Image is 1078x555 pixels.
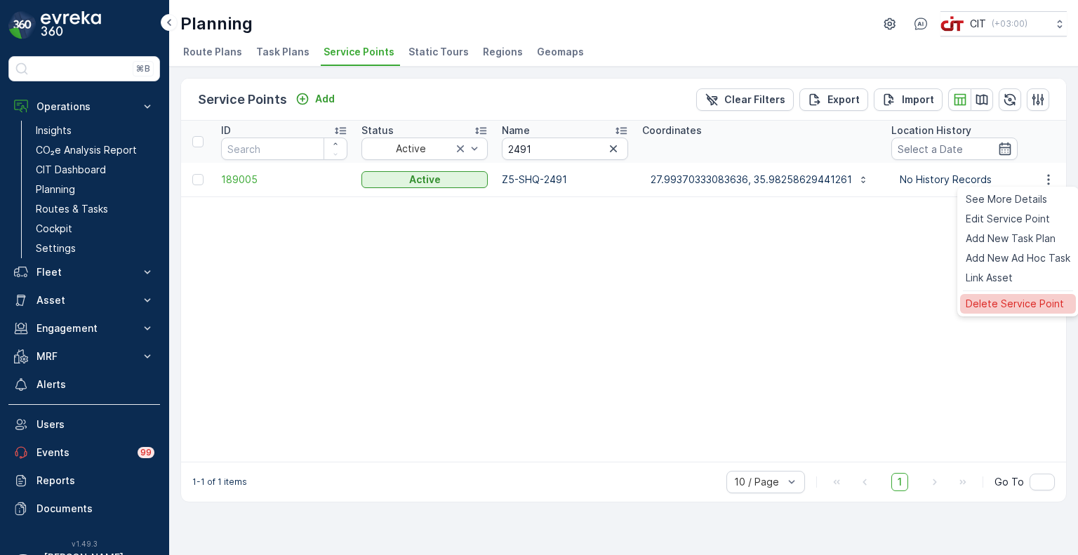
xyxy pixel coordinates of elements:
p: Status [361,123,394,138]
p: CO₂e Analysis Report [36,143,137,157]
span: Edit Service Point [966,212,1050,226]
p: MRF [36,349,132,363]
a: Alerts [8,370,160,399]
button: Add [290,91,340,107]
p: Cockpit [36,222,72,236]
p: Add [315,92,335,106]
a: Insights [30,121,160,140]
p: CIT Dashboard [36,163,106,177]
a: See More Details [960,189,1076,209]
a: 189005 [221,173,347,187]
img: logo [8,11,36,39]
a: CIT Dashboard [30,160,160,180]
a: Planning [30,180,160,199]
button: MRF [8,342,160,370]
p: Name [502,123,530,138]
input: Search [502,138,628,160]
p: Reports [36,474,154,488]
p: Planning [36,182,75,196]
span: Regions [483,45,523,59]
p: Clear Filters [724,93,785,107]
span: Geomaps [537,45,584,59]
p: Location History [891,123,971,138]
span: Add New Ad Hoc Task [966,251,1070,265]
span: Add New Task Plan [966,232,1056,246]
a: Edit Service Point [960,209,1076,229]
button: Import [874,88,943,111]
button: Engagement [8,314,160,342]
p: Routes & Tasks [36,202,108,216]
button: Asset [8,286,160,314]
button: Clear Filters [696,88,794,111]
a: Reports [8,467,160,495]
div: Toggle Row Selected [192,174,204,185]
p: Documents [36,502,154,516]
button: Fleet [8,258,160,286]
span: Link Asset [966,271,1013,285]
span: Delete Service Point [966,297,1064,311]
span: Static Tours [408,45,469,59]
a: Events99 [8,439,160,467]
a: Documents [8,495,160,523]
p: Asset [36,293,132,307]
p: Insights [36,123,72,138]
p: Operations [36,100,132,114]
p: Active [409,173,441,187]
p: Coordinates [642,123,702,138]
p: Users [36,417,154,432]
p: 27.99370333083636, 35.98258629441261 [651,173,852,187]
span: Route Plans [183,45,242,59]
p: Planning [180,13,253,35]
button: Export [799,88,868,111]
p: Events [36,446,129,460]
button: CIT(+03:00) [940,11,1067,36]
span: See More Details [966,192,1047,206]
a: CO₂e Analysis Report [30,140,160,160]
p: Engagement [36,321,132,335]
input: Search [221,138,347,160]
p: Service Points [198,90,287,109]
a: Routes & Tasks [30,199,160,219]
span: v 1.49.3 [8,540,160,548]
p: CIT [970,17,986,31]
a: Add New Task Plan [960,229,1076,248]
button: Operations [8,93,160,121]
td: Z5-SHQ-2491 [495,163,635,196]
p: 99 [140,446,152,458]
button: 27.99370333083636, 35.98258629441261 [642,168,877,191]
span: Go To [994,475,1024,489]
a: Add New Ad Hoc Task [960,248,1076,268]
input: Select a Date [891,138,1018,160]
p: ⌘B [136,63,150,74]
button: Active [361,171,488,188]
span: Service Points [324,45,394,59]
p: No History Records [900,173,1009,187]
span: Task Plans [256,45,310,59]
span: 1 [891,473,908,491]
p: ( +03:00 ) [992,18,1027,29]
p: Export [827,93,860,107]
img: cit-logo_pOk6rL0.png [940,16,964,32]
p: Settings [36,241,76,255]
img: logo_dark-DEwI_e13.png [41,11,101,39]
a: Settings [30,239,160,258]
p: Fleet [36,265,132,279]
a: Users [8,410,160,439]
p: Alerts [36,377,154,392]
p: Import [902,93,934,107]
p: ID [221,123,231,138]
p: 1-1 of 1 items [192,476,247,488]
a: Cockpit [30,219,160,239]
